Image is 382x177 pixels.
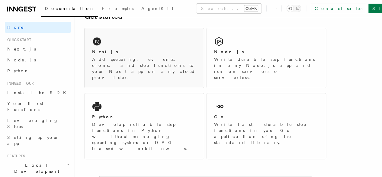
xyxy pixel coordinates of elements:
span: Inngest tour [5,81,34,86]
span: Install the SDK [7,90,70,95]
span: Features [5,154,25,159]
a: Next.jsAdd queueing, events, crons, and step functions to your Next app on any cloud provider. [85,28,204,88]
span: Setting up your app [7,135,59,146]
a: Node.js [5,54,71,65]
span: Examples [102,6,134,11]
p: Add queueing, events, crons, and step functions to your Next app on any cloud provider. [92,56,197,80]
span: Your first Functions [7,101,43,112]
span: Python [7,68,29,73]
button: Search...Ctrl+K [196,4,262,13]
p: Develop reliable step functions in Python without managing queueing systems or DAG based workflows. [92,121,197,152]
button: Toggle dark mode [287,5,301,12]
a: Examples [98,2,138,16]
a: GoWrite fast, durable step functions in your Go application using the standard library. [207,93,326,159]
a: Contact sales [311,4,366,13]
kbd: Ctrl+K [244,5,258,11]
h2: Python [92,114,114,120]
span: Local Development [5,162,66,174]
a: AgentKit [138,2,177,16]
span: Documentation [45,6,95,11]
a: Next.js [5,44,71,54]
span: Node.js [7,57,36,62]
h2: Go [214,114,225,120]
a: PythonDevelop reliable step functions in Python without managing queueing systems or DAG based wo... [85,93,204,159]
a: Setting up your app [5,132,71,149]
p: Write durable step functions in any Node.js app and run on servers or serverless. [214,56,319,80]
a: Documentation [41,2,98,17]
h2: Next.js [92,49,118,55]
a: Your first Functions [5,98,71,115]
a: Python [5,65,71,76]
span: Next.js [7,47,36,51]
button: Local Development [5,160,71,177]
a: Leveraging Steps [5,115,71,132]
a: Install the SDK [5,87,71,98]
span: Leveraging Steps [7,118,58,129]
span: Quick start [5,38,31,42]
h2: Node.js [214,49,244,55]
span: AgentKit [141,6,173,11]
p: Write fast, durable step functions in your Go application using the standard library. [214,121,319,146]
span: Home [7,24,24,30]
a: Node.jsWrite durable step functions in any Node.js app and run on servers or serverless. [207,28,326,88]
a: Home [5,22,71,33]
